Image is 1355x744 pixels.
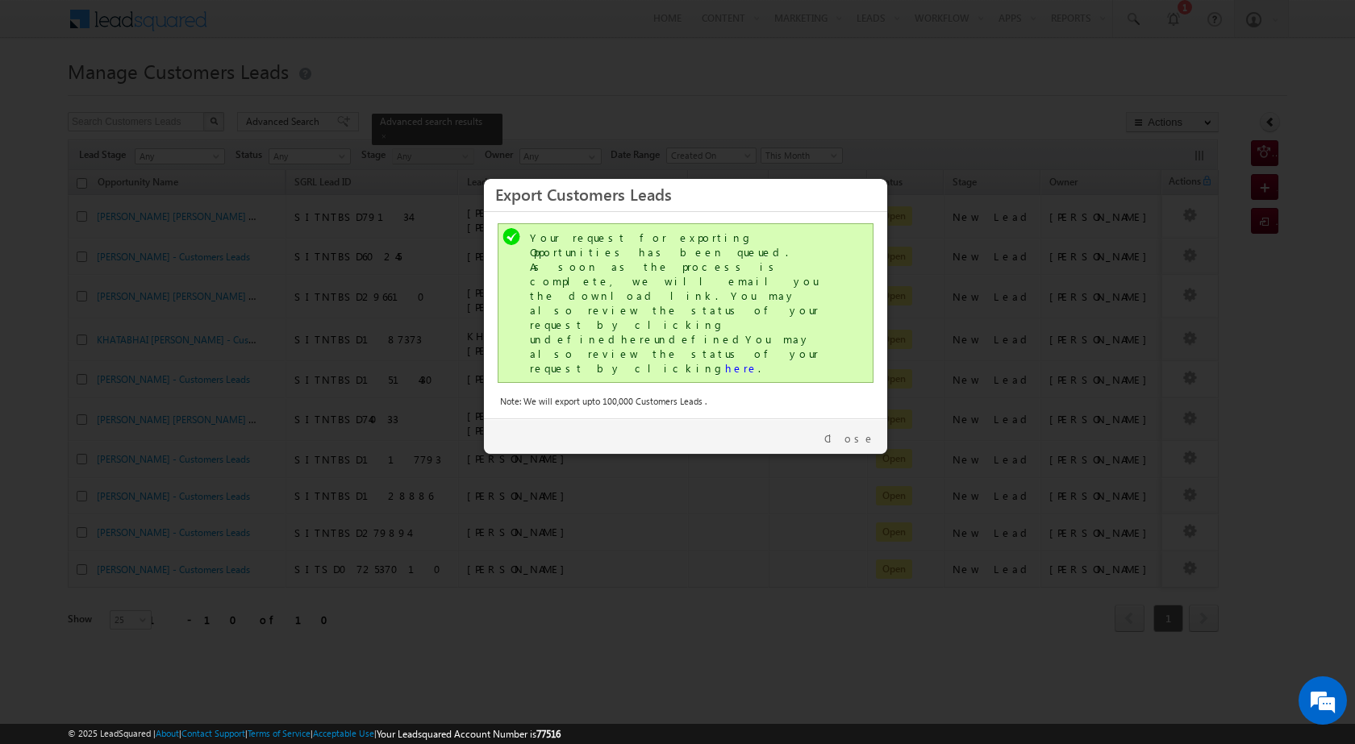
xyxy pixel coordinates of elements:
[377,728,561,740] span: Your Leadsquared Account Number is
[181,728,245,738] a: Contact Support
[530,231,844,376] div: Your request for exporting Opportunities has been queued. As soon as the process is complete, we ...
[156,728,179,738] a: About
[495,180,876,208] h3: Export Customers Leads
[824,431,875,446] a: Close
[500,394,871,409] div: Note: We will export upto 100,000 Customers Leads .
[313,728,374,738] a: Acceptable Use
[248,728,311,738] a: Terms of Service
[536,728,561,740] span: 77516
[725,361,758,375] a: here
[68,726,561,742] span: © 2025 LeadSquared | | | | |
